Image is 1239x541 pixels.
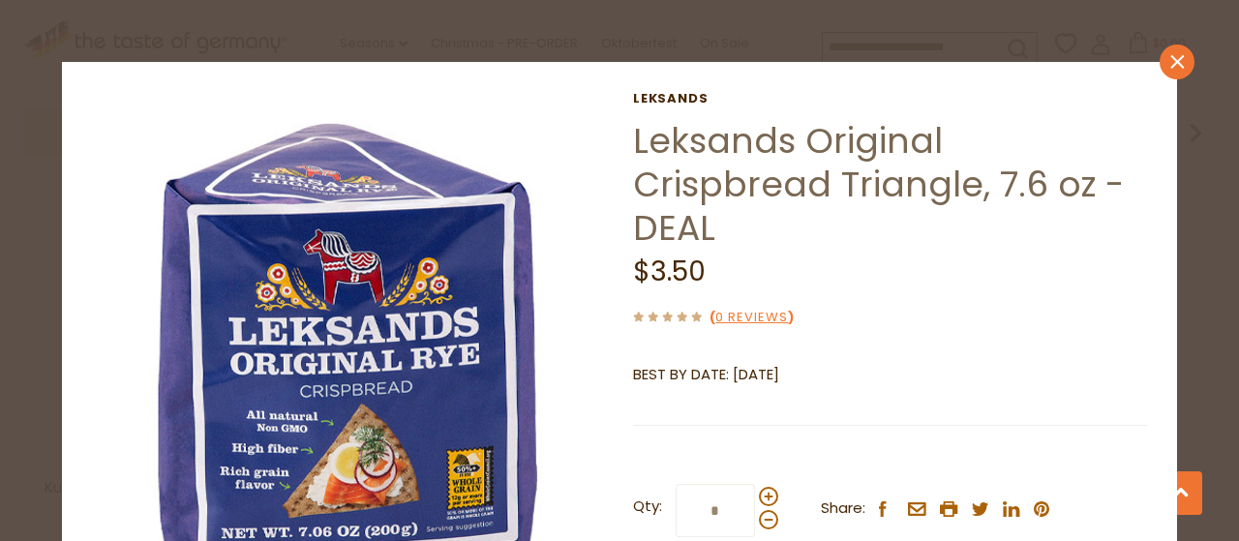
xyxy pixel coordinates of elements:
input: Qty: [676,484,755,537]
a: Leksands [633,91,1148,106]
a: Leksands Original Crispbread Triangle, 7.6 oz - DEAL [633,116,1124,253]
a: 0 Reviews [715,308,788,328]
p: BEST BY DATE: [DATE] [633,363,1148,387]
strong: Qty: [633,495,662,519]
span: Share: [821,496,865,521]
span: ( ) [710,308,794,326]
span: $3.50 [633,253,706,290]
